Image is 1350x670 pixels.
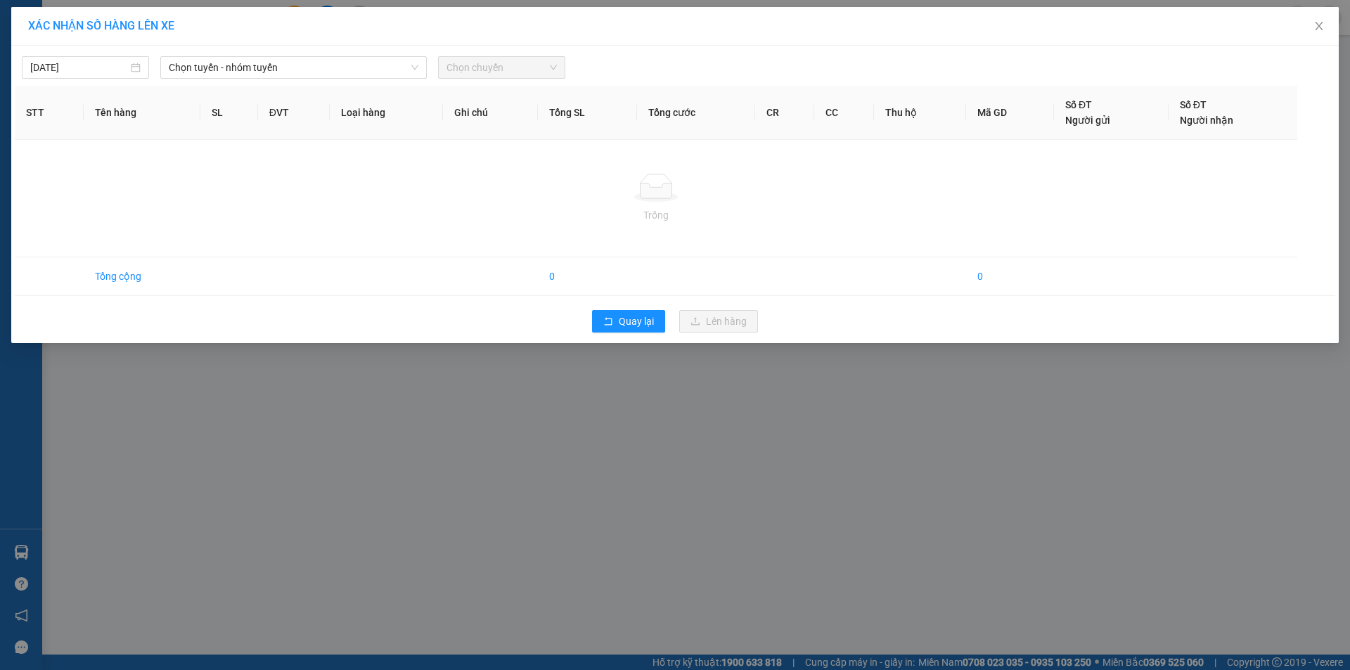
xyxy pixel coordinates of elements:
td: 0 [966,257,1054,296]
th: Tổng cước [637,86,755,140]
span: Chọn tuyến - nhóm tuyến [169,57,418,78]
th: Tên hàng [84,86,200,140]
span: Người gửi [1065,115,1110,126]
td: Tổng cộng [84,257,200,296]
th: CR [755,86,815,140]
th: Thu hộ [874,86,965,140]
button: rollbackQuay lại [592,310,665,333]
span: Chọn chuyến [446,57,557,78]
input: 14/10/2025 [30,60,128,75]
span: XÁC NHẬN SỐ HÀNG LÊN XE [28,19,174,32]
th: ĐVT [258,86,330,140]
span: Số ĐT [1065,99,1092,110]
th: Ghi chú [443,86,539,140]
th: CC [814,86,874,140]
b: 39/4A Quốc Lộ 1A - [GEOGRAPHIC_DATA] - An Sương - [GEOGRAPHIC_DATA] [7,77,94,166]
span: down [411,63,419,72]
li: VP VP An Sương [7,60,97,75]
th: SL [200,86,257,140]
span: Số ĐT [1180,99,1207,110]
li: VP VP Hội An [97,60,187,75]
span: environment [97,78,107,88]
span: rollback [603,316,613,328]
button: uploadLên hàng [679,310,758,333]
th: Mã GD [966,86,1054,140]
span: Người nhận [1180,115,1233,126]
button: Close [1299,7,1339,46]
span: environment [7,78,17,88]
div: Trống [26,207,1286,223]
th: STT [15,86,84,140]
th: Tổng SL [538,86,637,140]
span: close [1313,20,1325,32]
span: Quay lại [619,314,654,329]
th: Loại hàng [330,86,443,140]
td: 0 [538,257,637,296]
li: [PERSON_NAME] [7,7,204,34]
